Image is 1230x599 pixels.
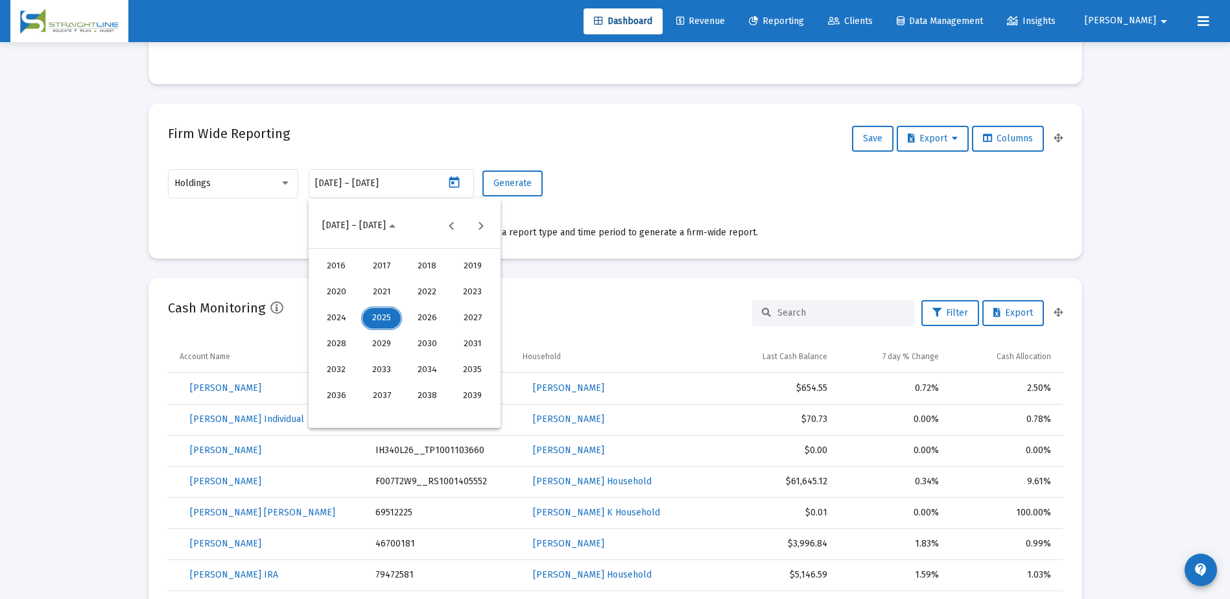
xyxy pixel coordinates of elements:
button: 2026 [405,305,450,331]
button: 2030 [405,331,450,357]
button: 2019 [450,253,495,279]
button: 2024 [314,305,359,331]
div: 2026 [407,307,447,330]
div: 2016 [316,255,357,278]
button: 2029 [359,331,405,357]
div: 2039 [452,384,493,408]
button: Next 24 years [467,213,493,239]
button: 2039 [450,383,495,409]
div: 2036 [316,384,357,408]
div: 2034 [407,358,447,382]
span: [DATE] – [DATE] [322,220,386,231]
div: 2030 [407,333,447,356]
button: 2016 [314,253,359,279]
div: 2037 [361,384,402,408]
div: 2028 [316,333,357,356]
div: 2024 [316,307,357,330]
button: Previous 24 years [438,213,464,239]
div: 2019 [452,255,493,278]
button: 2035 [450,357,495,383]
div: 2032 [316,358,357,382]
div: 2029 [361,333,402,356]
button: 2037 [359,383,405,409]
button: 2018 [405,253,450,279]
button: 2031 [450,331,495,357]
div: 2038 [407,384,447,408]
div: 2021 [361,281,402,304]
div: 2035 [452,358,493,382]
button: 2025 [359,305,405,331]
div: 2031 [452,333,493,356]
button: 2017 [359,253,405,279]
div: 2022 [407,281,447,304]
button: 2034 [405,357,450,383]
div: 2020 [316,281,357,304]
button: 2036 [314,383,359,409]
button: 2020 [314,279,359,305]
button: 2033 [359,357,405,383]
button: 2027 [450,305,495,331]
button: 2022 [405,279,450,305]
button: 2028 [314,331,359,357]
button: 2032 [314,357,359,383]
button: 2023 [450,279,495,305]
div: 2025 [361,307,402,330]
button: 2038 [405,383,450,409]
button: Choose date [312,213,406,239]
button: 2021 [359,279,405,305]
div: 2033 [361,358,402,382]
div: 2017 [361,255,402,278]
div: 2018 [407,255,447,278]
div: 2023 [452,281,493,304]
div: 2027 [452,307,493,330]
